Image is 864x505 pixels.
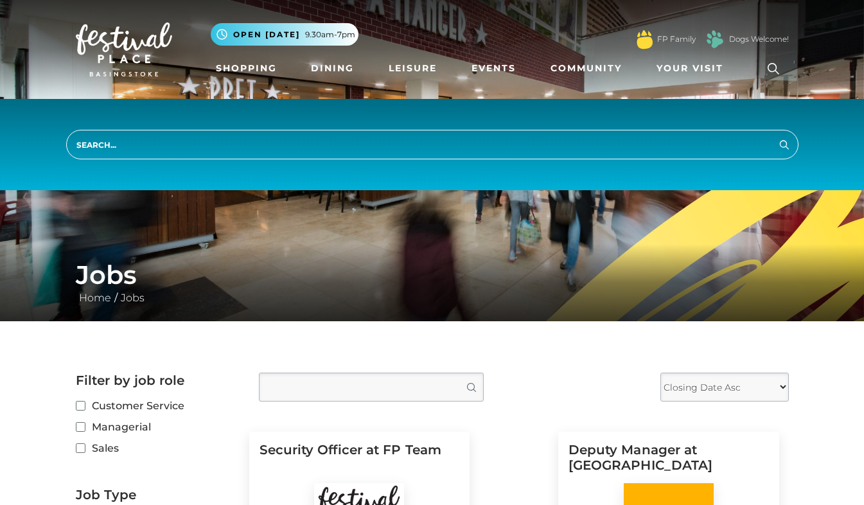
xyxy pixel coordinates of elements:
[118,292,148,304] a: Jobs
[66,130,798,159] input: Search...
[545,57,627,80] a: Community
[384,57,442,80] a: Leisure
[657,33,696,45] a: FP Family
[76,292,114,304] a: Home
[657,62,723,75] span: Your Visit
[76,22,172,76] img: Festival Place Logo
[76,373,240,388] h2: Filter by job role
[76,419,240,435] label: Managerial
[66,260,798,306] div: /
[651,57,735,80] a: Your Visit
[211,23,358,46] button: Open [DATE] 9.30am-7pm
[76,398,240,414] label: Customer Service
[76,487,240,502] h2: Job Type
[305,29,355,40] span: 9.30am-7pm
[466,57,521,80] a: Events
[233,29,300,40] span: Open [DATE]
[729,33,789,45] a: Dogs Welcome!
[569,442,769,483] h5: Deputy Manager at [GEOGRAPHIC_DATA]
[211,57,282,80] a: Shopping
[306,57,359,80] a: Dining
[76,440,240,456] label: Sales
[260,442,460,483] h5: Security Officer at FP Team
[76,260,789,290] h1: Jobs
